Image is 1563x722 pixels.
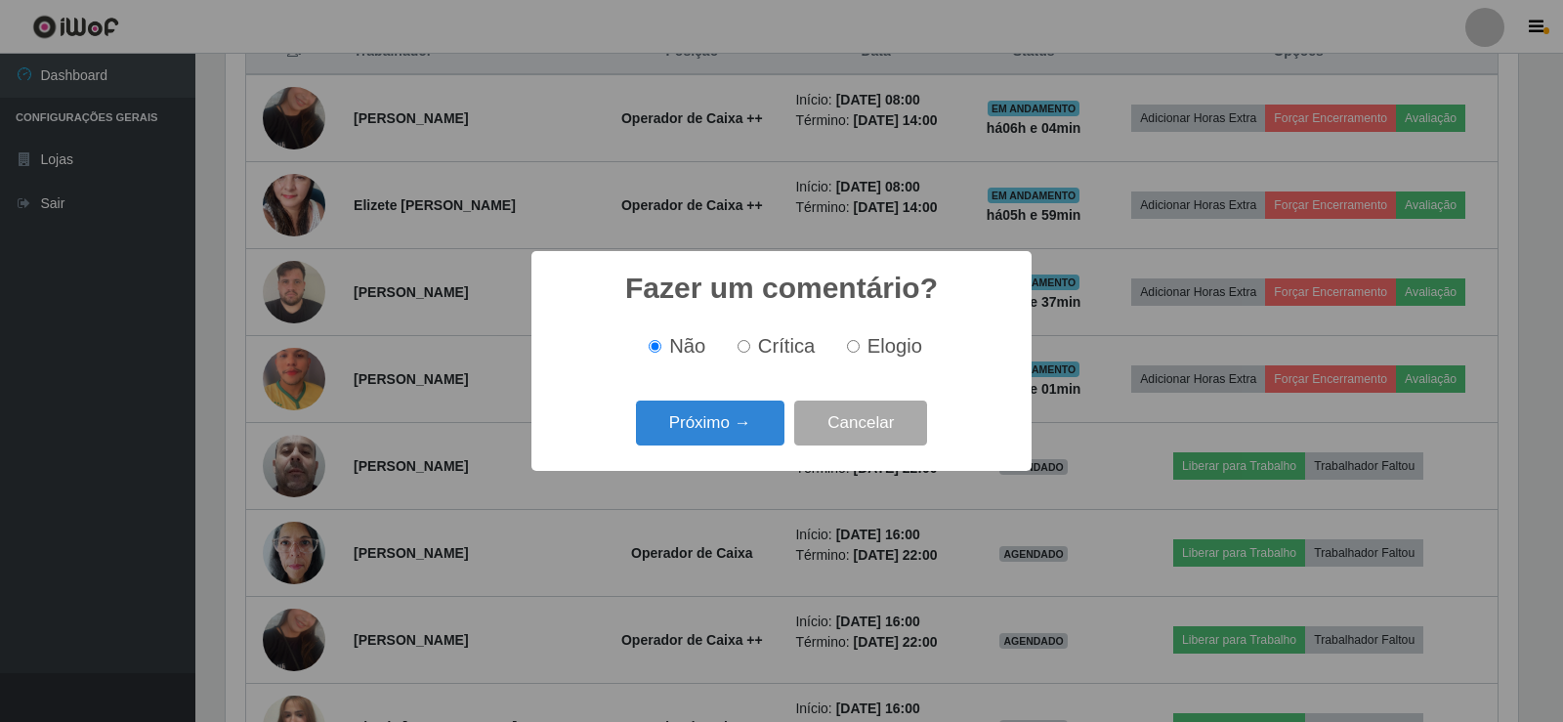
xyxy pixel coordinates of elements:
[738,340,750,353] input: Crítica
[794,401,927,446] button: Cancelar
[669,335,705,357] span: Não
[636,401,784,446] button: Próximo →
[867,335,922,357] span: Elogio
[758,335,816,357] span: Crítica
[847,340,860,353] input: Elogio
[625,271,938,306] h2: Fazer um comentário?
[649,340,661,353] input: Não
